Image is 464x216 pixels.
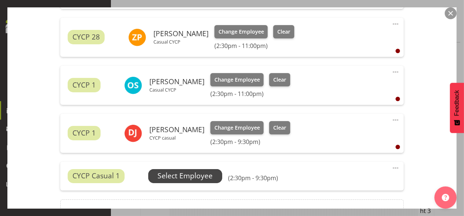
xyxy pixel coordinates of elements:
span: Select Employee [158,171,213,181]
h6: (2:30pm - 11:00pm) [210,90,290,97]
span: Change Employee [214,124,260,132]
span: CYCP 1 [72,128,96,138]
span: Feedback [454,90,460,116]
h6: (2:30pm - 9:30pm) [210,138,290,145]
p: CYCP casual [149,135,204,141]
img: help-xxl-2.png [442,194,449,201]
h6: [PERSON_NAME] [149,126,204,134]
button: Clear [269,121,290,134]
span: Change Employee [214,76,260,84]
button: Change Employee [210,73,264,86]
img: otis-swallow10869.jpg [124,76,142,94]
button: Feedback - Show survey [450,83,464,133]
div: User is clocked out [396,49,400,53]
button: Clear [269,73,290,86]
p: Casual CYCP [149,87,204,93]
h6: (2:30pm - 11:00pm) [214,42,294,49]
img: danielle-jeffery11296.jpg [124,124,142,142]
span: CYCP 1 [72,80,96,90]
button: Change Employee [214,25,268,38]
h6: (2:30pm - 9:30pm) [228,174,278,182]
span: Clear [273,124,286,132]
span: CYCP Casual 1 [72,171,120,181]
h6: [PERSON_NAME] [153,30,209,38]
button: Change Employee [210,121,264,134]
button: Clear [273,25,294,38]
span: Change Employee [219,28,264,36]
span: CYCP 28 [72,32,100,42]
p: Casual CYCP [153,39,209,45]
span: Clear [273,76,286,84]
h6: [PERSON_NAME] [149,78,204,86]
span: Clear [277,28,290,36]
div: User is clocked out [396,145,400,149]
img: zoe-palmer10907.jpg [128,28,146,46]
div: User is clocked out [396,97,400,101]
